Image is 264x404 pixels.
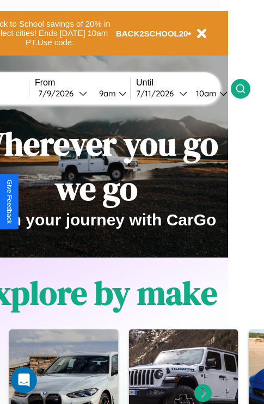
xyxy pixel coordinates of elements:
label: Until [136,78,231,88]
iframe: Intercom live chat [11,367,37,393]
div: 7 / 9 / 2026 [38,88,79,99]
div: 9am [94,88,119,99]
label: From [35,78,130,88]
div: 7 / 11 / 2026 [136,88,179,99]
div: 10am [191,88,219,99]
b: BACK2SCHOOL20 [116,29,188,38]
button: 10am [187,88,231,99]
button: 7/9/2026 [35,88,90,99]
button: 9am [90,88,130,99]
div: Give Feedback [5,180,13,224]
